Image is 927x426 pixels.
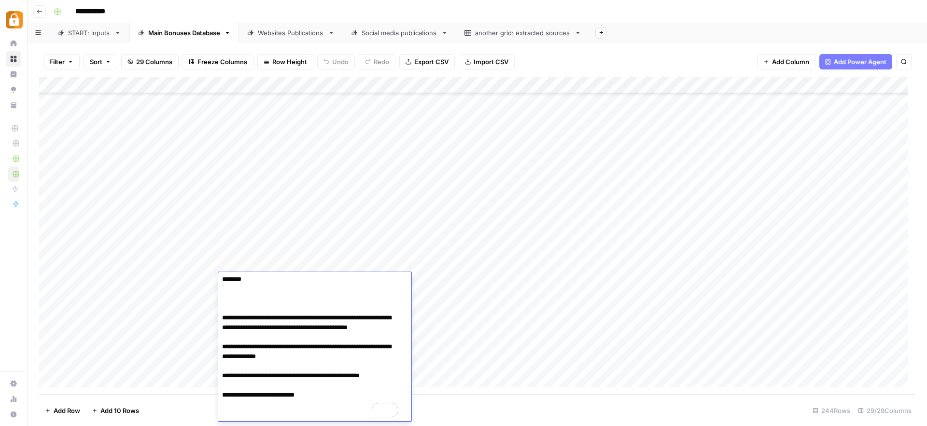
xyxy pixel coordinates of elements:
div: Social media publications [362,28,437,38]
span: Export CSV [414,57,449,67]
div: 29/29 Columns [854,403,915,418]
button: Undo [317,54,355,69]
button: Freeze Columns [183,54,253,69]
a: Opportunities [6,82,21,97]
button: Add Column [757,54,815,69]
button: Workspace: Adzz [6,8,21,32]
a: Main Bonuses Database [129,23,239,42]
span: Add Column [772,57,809,67]
div: Websites Publications [258,28,324,38]
span: Redo [374,57,389,67]
a: Usage [6,391,21,407]
a: another grid: extracted sources [456,23,590,42]
div: 244 Rows [809,403,854,418]
button: Help + Support [6,407,21,422]
button: Add 10 Rows [86,403,145,418]
span: Add 10 Rows [100,406,139,415]
a: Your Data [6,97,21,113]
img: Adzz Logo [6,11,23,28]
button: Add Row [39,403,86,418]
span: Freeze Columns [197,57,247,67]
button: Export CSV [399,54,455,69]
div: another grid: extracted sources [475,28,571,38]
textarea: To enrich screen reader interactions, please activate Accessibility in Grammarly extension settings [218,215,404,421]
a: Settings [6,376,21,391]
a: Insights [6,67,21,82]
span: Add Power Agent [834,57,886,67]
span: Add Row [54,406,80,415]
span: Import CSV [474,57,508,67]
span: Sort [90,57,102,67]
button: 29 Columns [121,54,179,69]
a: Social media publications [343,23,456,42]
span: 29 Columns [136,57,172,67]
div: START: inputs [68,28,111,38]
button: Import CSV [459,54,515,69]
button: Add Power Agent [819,54,892,69]
span: Filter [49,57,65,67]
button: Sort [84,54,117,69]
div: Main Bonuses Database [148,28,220,38]
a: Browse [6,51,21,67]
button: Filter [43,54,80,69]
a: START: inputs [49,23,129,42]
button: Row Height [257,54,313,69]
span: Undo [332,57,349,67]
button: Redo [359,54,395,69]
a: Home [6,36,21,51]
span: Row Height [272,57,307,67]
a: Websites Publications [239,23,343,42]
